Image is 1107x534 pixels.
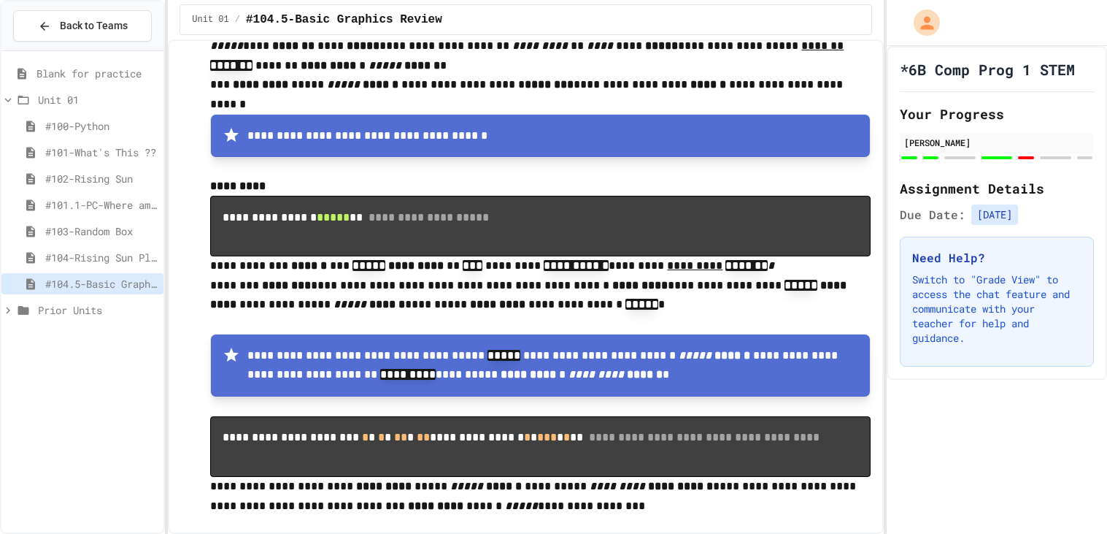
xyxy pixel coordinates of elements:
[38,302,158,318] span: Prior Units
[246,11,442,28] span: #104.5-Basic Graphics Review
[45,224,158,239] span: #103-Random Box
[900,104,1094,124] h2: Your Progress
[45,118,158,134] span: #100-Python
[60,18,128,34] span: Back to Teams
[235,14,240,26] span: /
[36,66,158,81] span: Blank for practice
[912,272,1081,346] p: Switch to "Grade View" to access the chat feature and communicate with your teacher for help and ...
[45,171,158,186] span: #102-Rising Sun
[971,205,1018,225] span: [DATE]
[38,92,158,107] span: Unit 01
[900,178,1094,199] h2: Assignment Details
[45,250,158,265] span: #104-Rising Sun Plus
[904,136,1089,149] div: [PERSON_NAME]
[900,206,965,224] span: Due Date:
[13,10,152,42] button: Back to Teams
[900,59,1075,80] h1: *6B Comp Prog 1 STEM
[45,276,158,291] span: #104.5-Basic Graphics Review
[898,6,944,39] div: My Account
[45,197,158,213] span: #101.1-PC-Where am I?
[45,145,158,160] span: #101-What's This ??
[912,249,1081,267] h3: Need Help?
[192,14,228,26] span: Unit 01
